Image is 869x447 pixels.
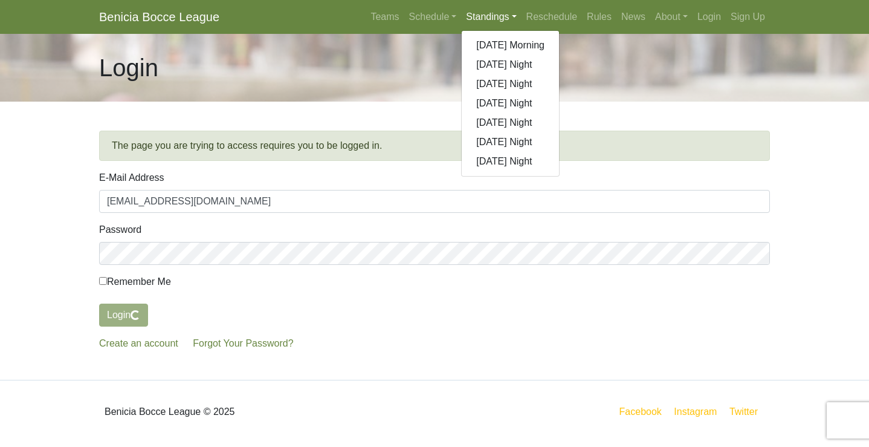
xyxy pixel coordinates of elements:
[726,5,770,29] a: Sign Up
[462,55,559,74] a: [DATE] Night
[99,131,770,161] div: The page you are trying to access requires you to be logged in.
[462,152,559,171] a: [DATE] Night
[99,223,141,237] label: Password
[462,132,559,152] a: [DATE] Night
[582,5,616,29] a: Rules
[193,338,293,348] a: Forgot Your Password?
[650,5,693,29] a: About
[462,36,559,55] a: [DATE] Morning
[617,404,664,419] a: Facebook
[462,74,559,94] a: [DATE] Night
[99,171,164,185] label: E-Mail Address
[461,5,521,29] a: Standings
[366,5,404,29] a: Teams
[404,5,462,29] a: Schedule
[693,5,726,29] a: Login
[462,94,559,113] a: [DATE] Night
[99,338,178,348] a: Create an account
[727,404,767,419] a: Twitter
[522,5,583,29] a: Reschedule
[616,5,650,29] a: News
[462,113,559,132] a: [DATE] Night
[99,275,171,289] label: Remember Me
[99,53,158,82] h1: Login
[99,304,148,327] button: Login
[99,277,107,285] input: Remember Me
[99,5,219,29] a: Benicia Bocce League
[90,390,434,434] div: Benicia Bocce League © 2025
[671,404,719,419] a: Instagram
[461,30,560,177] div: Standings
